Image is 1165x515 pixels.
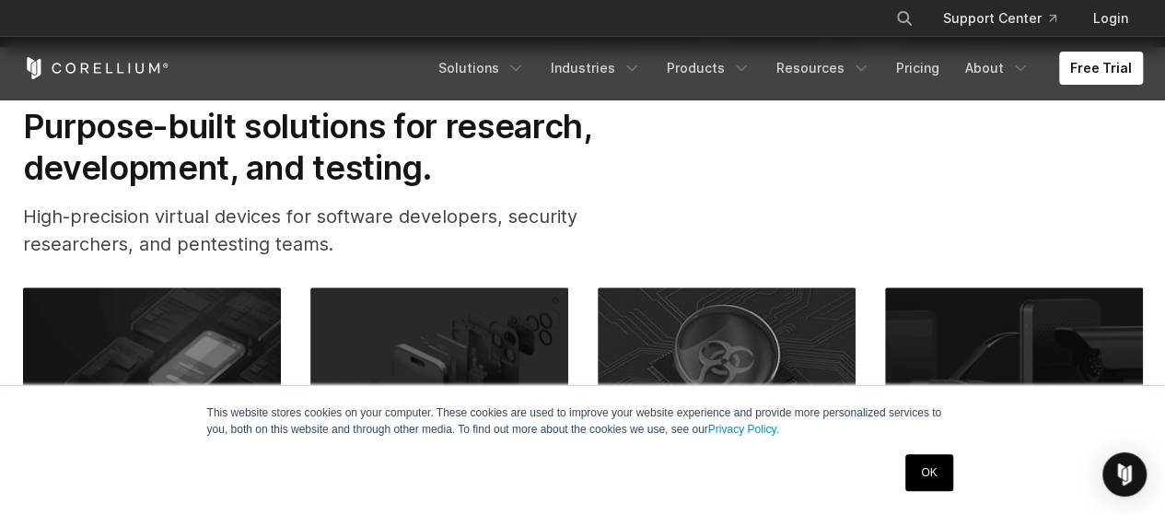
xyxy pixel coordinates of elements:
[1078,2,1143,35] a: Login
[708,423,779,436] a: Privacy Policy.
[954,52,1041,85] a: About
[23,57,169,79] a: Corellium Home
[23,287,281,448] img: Mobile App Pentesting
[598,287,856,448] img: Malware & Threat Research
[928,2,1071,35] a: Support Center
[23,106,651,188] h2: Purpose-built solutions for research, development, and testing.
[888,2,921,35] button: Search
[427,52,1143,85] div: Navigation Menu
[1102,452,1147,497] div: Open Intercom Messenger
[765,52,881,85] a: Resources
[310,287,568,448] img: Mobile Vulnerability Research
[905,454,952,491] a: OK
[1059,52,1143,85] a: Free Trial
[23,203,651,258] p: High-precision virtual devices for software developers, security researchers, and pentesting teams.
[885,52,950,85] a: Pricing
[873,2,1143,35] div: Navigation Menu
[885,287,1143,448] img: IoT DevOps
[540,52,652,85] a: Industries
[207,404,959,438] p: This website stores cookies on your computer. These cookies are used to improve your website expe...
[656,52,762,85] a: Products
[427,52,536,85] a: Solutions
